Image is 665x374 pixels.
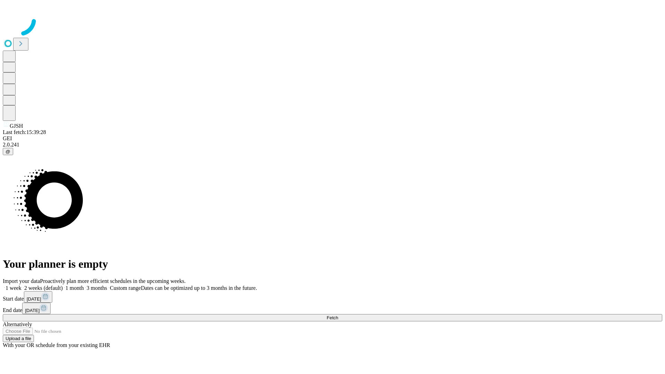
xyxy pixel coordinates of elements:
[3,335,34,342] button: Upload a file
[3,142,662,148] div: 2.0.241
[327,315,338,320] span: Fetch
[3,148,13,155] button: @
[3,278,40,284] span: Import your data
[3,342,110,348] span: With your OR schedule from your existing EHR
[10,123,23,129] span: GJSH
[3,314,662,321] button: Fetch
[3,291,662,303] div: Start date
[3,321,32,327] span: Alternatively
[24,285,63,291] span: 2 weeks (default)
[3,303,662,314] div: End date
[22,303,51,314] button: [DATE]
[141,285,257,291] span: Dates can be optimized up to 3 months in the future.
[24,291,52,303] button: [DATE]
[87,285,107,291] span: 3 months
[6,285,21,291] span: 1 week
[6,149,10,154] span: @
[40,278,186,284] span: Proactively plan more efficient schedules in the upcoming weeks.
[110,285,141,291] span: Custom range
[25,308,39,313] span: [DATE]
[65,285,84,291] span: 1 month
[3,129,46,135] span: Last fetch: 15:39:28
[3,135,662,142] div: GEI
[27,296,41,302] span: [DATE]
[3,258,662,270] h1: Your planner is empty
